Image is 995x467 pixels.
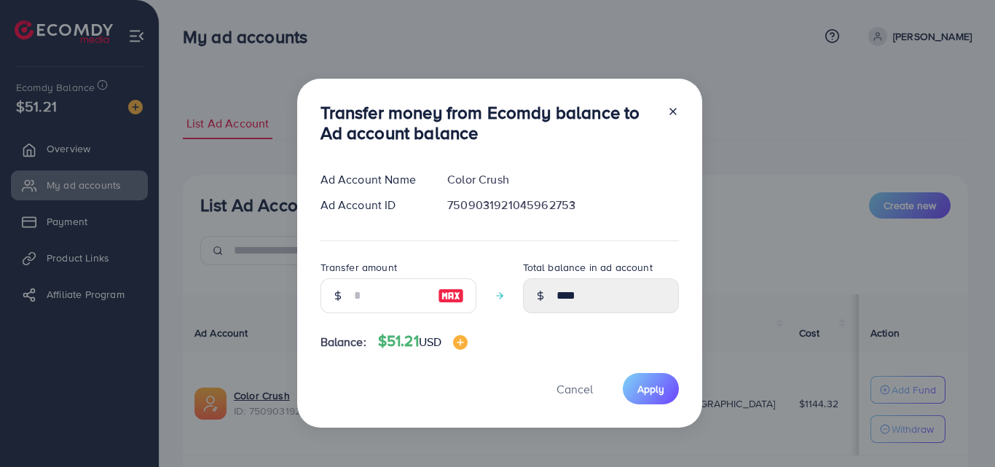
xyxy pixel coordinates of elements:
[438,287,464,305] img: image
[320,260,397,275] label: Transfer amount
[523,260,653,275] label: Total balance in ad account
[557,381,593,397] span: Cancel
[538,373,611,404] button: Cancel
[453,335,468,350] img: image
[309,171,436,188] div: Ad Account Name
[436,197,690,213] div: 7509031921045962753
[419,334,441,350] span: USD
[378,332,468,350] h4: $51.21
[623,373,679,404] button: Apply
[637,382,664,396] span: Apply
[320,102,656,144] h3: Transfer money from Ecomdy balance to Ad account balance
[933,401,984,456] iframe: Chat
[320,334,366,350] span: Balance:
[436,171,690,188] div: Color Crush
[309,197,436,213] div: Ad Account ID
